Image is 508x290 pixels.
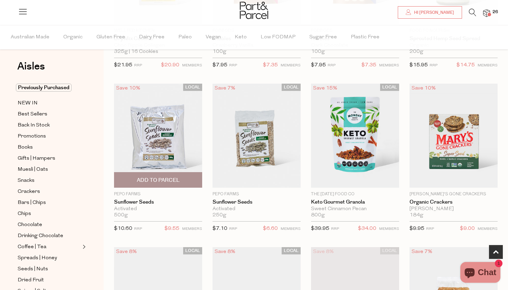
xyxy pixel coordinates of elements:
[410,226,424,231] span: $9.95
[379,227,399,231] small: MEMBERS
[410,199,498,205] a: Organic Crackers
[11,25,49,49] span: Australian Made
[478,227,498,231] small: MEMBERS
[18,99,38,107] span: NEW IN
[18,84,81,92] a: Previously Purchased
[460,224,475,233] span: $9.00
[398,6,462,19] a: Hi [PERSON_NAME]
[213,247,237,256] div: Save 8%
[18,176,81,185] a: Snacks
[114,84,142,93] div: Save 10%
[379,64,399,67] small: MEMBERS
[18,155,55,163] span: Gifts | Hampers
[114,199,202,205] a: Sunflower Seeds
[311,199,399,205] a: Keto Gourmet Granola
[17,59,45,74] span: Aisles
[282,247,301,254] span: LOCAL
[410,206,498,212] div: [PERSON_NAME]
[18,143,81,152] a: Books
[137,177,180,184] span: Add To Parcel
[311,49,325,55] span: 100g
[483,9,490,17] a: 26
[213,49,226,55] span: 100g
[114,172,202,188] button: Add To Parcel
[478,64,498,67] small: MEMBERS
[114,84,202,188] img: Sunflower Seeds
[213,212,226,218] span: 250g
[114,247,139,256] div: Save 8%
[18,199,46,207] span: Bars | Chips
[358,224,376,233] span: $34.00
[311,206,399,212] div: Sweet Cinnamon Pecan
[206,25,221,49] span: Vegan
[182,227,202,231] small: MEMBERS
[114,226,132,231] span: $10.60
[229,227,237,231] small: RRP
[18,166,48,174] span: Muesli | Oats
[182,64,202,67] small: MEMBERS
[213,84,301,188] img: Sunflower Seeds
[311,212,325,218] span: 800g
[410,63,428,68] span: $15.95
[263,224,278,233] span: $6.60
[18,121,81,130] a: Back In Stock
[361,61,376,70] span: $7.35
[18,210,31,218] span: Chips
[18,254,81,262] a: Spreads | Honey
[410,191,498,197] p: [PERSON_NAME]'s Gone Crackers
[18,132,81,141] a: Promotions
[18,265,48,273] span: Seeds | Nuts
[311,226,329,231] span: $39.95
[311,191,399,197] p: The [DATE] Food Co
[18,221,42,229] span: Chocolate
[134,64,142,67] small: RRP
[161,61,179,70] span: $20.90
[114,63,132,68] span: $21.95
[412,10,454,16] span: Hi [PERSON_NAME]
[331,227,339,231] small: RRP
[164,224,179,233] span: $9.55
[380,84,399,91] span: LOCAL
[213,206,301,212] div: Activated
[81,243,86,251] button: Expand/Collapse Coffee | Tea
[213,63,227,68] span: $7.95
[18,198,81,207] a: Bars | Chips
[18,110,81,119] a: Best Sellers
[63,25,83,49] span: Organic
[229,64,237,67] small: RRP
[261,25,295,49] span: Low FODMAP
[380,247,399,254] span: LOCAL
[114,191,202,197] p: Pepo Farms
[282,84,301,91] span: LOCAL
[213,199,301,205] a: Sunflower Seeds
[491,9,500,15] span: 26
[311,247,336,256] div: Save 8%
[213,226,227,231] span: $7.10
[410,84,438,93] div: Save 10%
[96,25,125,49] span: Gluten Free
[263,61,278,70] span: $7.35
[18,265,81,273] a: Seeds | Nuts
[213,191,301,197] p: Pepo Farms
[18,232,63,240] span: Drinking Chocolate
[410,212,423,218] span: 184g
[18,154,81,163] a: Gifts | Hampers
[178,25,192,49] span: Paleo
[183,84,202,91] span: LOCAL
[18,132,46,141] span: Promotions
[410,49,423,55] span: 200g
[18,110,47,119] span: Best Sellers
[281,227,301,231] small: MEMBERS
[18,221,81,229] a: Chocolate
[114,206,202,212] div: Activated
[18,188,40,196] span: Crackers
[18,276,81,284] a: Dried Fruit
[410,247,434,256] div: Save 7%
[430,64,438,67] small: RRP
[18,165,81,174] a: Muesli | Oats
[114,49,158,55] span: 325g | 16 Cookies
[311,63,326,68] span: $7.95
[16,84,72,92] span: Previously Purchased
[458,262,502,284] inbox-online-store-chat: Shopify online store chat
[311,84,399,188] img: Keto Gourmet Granola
